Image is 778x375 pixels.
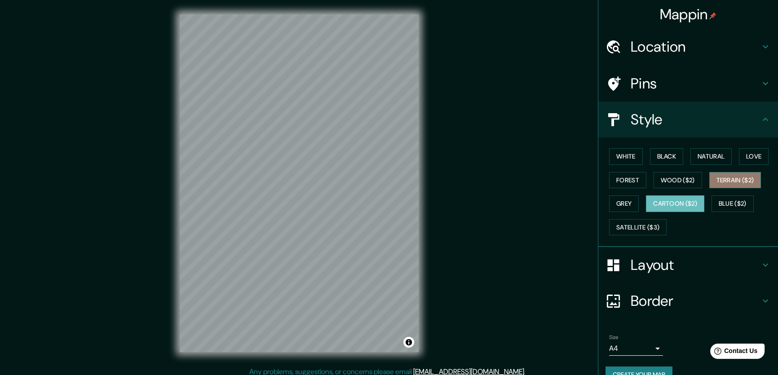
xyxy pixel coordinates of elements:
[739,148,769,165] button: Love
[650,148,684,165] button: Black
[631,38,760,56] h4: Location
[690,148,732,165] button: Natural
[609,219,667,236] button: Satellite ($3)
[609,334,619,341] label: Size
[698,340,768,365] iframe: Help widget launcher
[631,256,760,274] h4: Layout
[609,341,663,356] div: A4
[631,110,760,128] h4: Style
[631,75,760,93] h4: Pins
[609,148,643,165] button: White
[403,337,414,348] button: Toggle attribution
[180,14,419,352] canvas: Map
[654,172,702,189] button: Wood ($2)
[598,66,778,101] div: Pins
[598,283,778,319] div: Border
[646,195,704,212] button: Cartoon ($2)
[631,292,760,310] h4: Border
[598,101,778,137] div: Style
[598,29,778,65] div: Location
[709,172,761,189] button: Terrain ($2)
[709,12,716,19] img: pin-icon.png
[609,172,646,189] button: Forest
[660,5,717,23] h4: Mappin
[712,195,754,212] button: Blue ($2)
[598,247,778,283] div: Layout
[609,195,639,212] button: Grey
